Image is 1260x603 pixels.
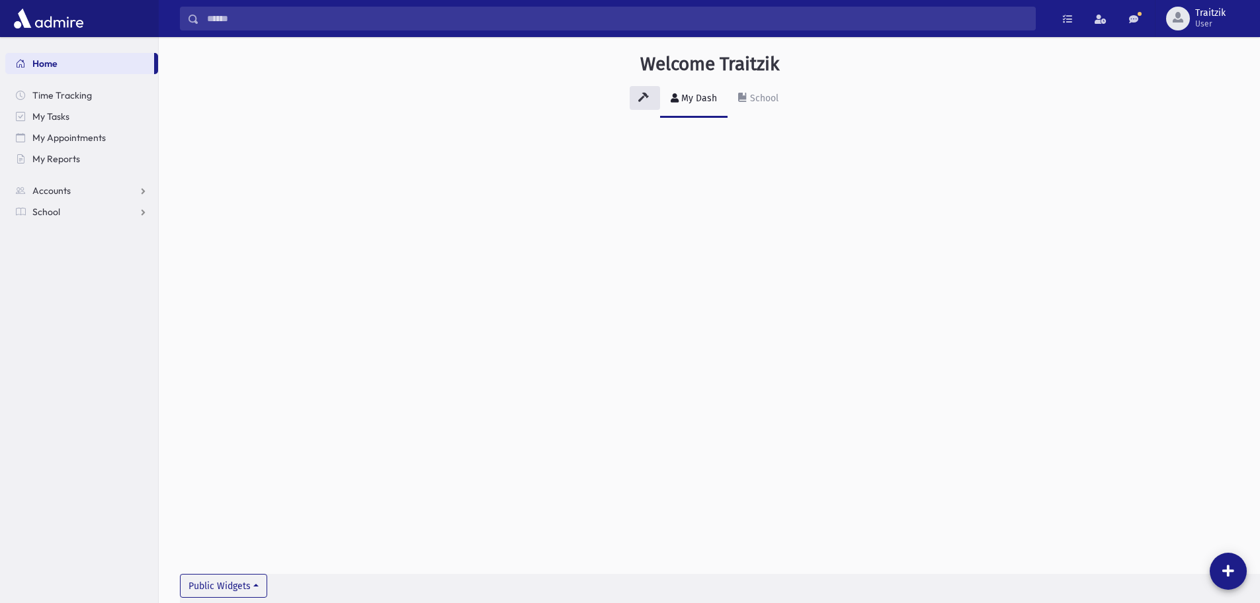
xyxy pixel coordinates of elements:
h3: Welcome Traitzik [640,53,779,75]
a: My Dash [660,81,728,118]
span: My Reports [32,153,80,165]
a: My Reports [5,148,158,169]
div: My Dash [679,93,717,104]
a: School [5,201,158,222]
span: Traitzik [1195,8,1226,19]
span: School [32,206,60,218]
a: My Tasks [5,106,158,127]
span: Accounts [32,185,71,197]
a: My Appointments [5,127,158,148]
a: Home [5,53,154,74]
input: Search [199,7,1035,30]
a: School [728,81,789,118]
span: My Appointments [32,132,106,144]
span: My Tasks [32,111,69,122]
span: User [1195,19,1226,29]
button: Public Widgets [180,574,267,598]
div: School [747,93,778,104]
a: Accounts [5,180,158,201]
a: Time Tracking [5,85,158,106]
span: Time Tracking [32,89,92,101]
img: AdmirePro [11,5,87,32]
span: Home [32,58,58,70]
